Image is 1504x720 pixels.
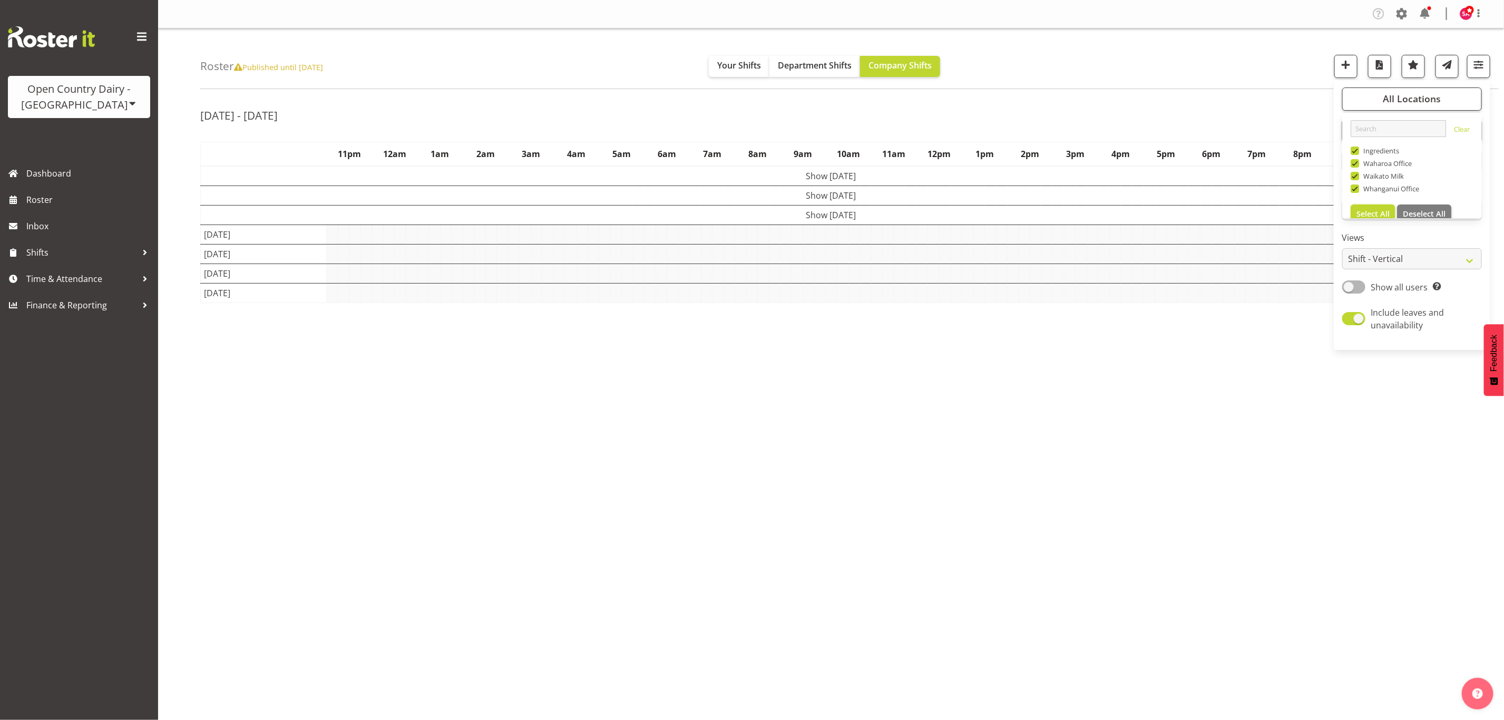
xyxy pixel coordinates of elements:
[916,142,962,166] th: 12pm
[26,218,153,234] span: Inbox
[1342,87,1482,111] button: All Locations
[8,26,95,47] img: Rosterit website logo
[372,142,417,166] th: 12am
[1359,159,1412,168] span: Waharoa Office
[1489,335,1499,372] span: Feedback
[463,142,508,166] th: 2am
[1402,55,1425,78] button: Highlight an important date within the roster.
[200,109,278,122] h2: [DATE] - [DATE]
[201,186,1462,205] td: Show [DATE]
[717,60,761,71] span: Your Shifts
[1359,147,1400,155] span: Ingredients
[709,56,769,77] button: Your Shifts
[868,60,932,71] span: Company Shifts
[1371,281,1428,293] span: Show all users
[1403,209,1446,219] span: Deselect All
[871,142,916,166] th: 11am
[644,142,690,166] th: 6am
[1454,124,1470,137] a: Clear
[1356,209,1390,219] span: Select All
[1368,55,1391,78] button: Download a PDF of the roster according to the set date range.
[1098,142,1144,166] th: 4pm
[201,244,327,264] td: [DATE]
[26,166,153,181] span: Dashboard
[1234,142,1280,166] th: 7pm
[1359,184,1420,193] span: Whanganui Office
[1484,324,1504,396] button: Feedback - Show survey
[1189,142,1234,166] th: 6pm
[201,264,327,283] td: [DATE]
[26,271,137,287] span: Time & Attendance
[1383,92,1441,105] span: All Locations
[26,192,153,208] span: Roster
[327,142,372,166] th: 11pm
[1359,172,1404,180] span: Waikato Milk
[1342,231,1482,244] label: Views
[201,283,327,303] td: [DATE]
[1351,120,1446,137] input: Search
[1053,142,1098,166] th: 3pm
[18,81,140,113] div: Open Country Dairy - [GEOGRAPHIC_DATA]
[26,297,137,313] span: Finance & Reporting
[1371,307,1444,331] span: Include leaves and unavailability
[417,142,463,166] th: 1am
[780,142,826,166] th: 9am
[1325,142,1371,166] th: 9pm
[26,245,137,260] span: Shifts
[1435,55,1459,78] button: Send a list of all shifts for the selected filtered period to all rostered employees.
[553,142,599,166] th: 4am
[1280,142,1325,166] th: 8pm
[1467,55,1490,78] button: Filter Shifts
[1472,688,1483,699] img: help-xxl-2.png
[599,142,644,166] th: 5am
[1351,205,1395,223] button: Select All
[201,225,327,244] td: [DATE]
[769,56,860,77] button: Department Shifts
[735,142,780,166] th: 8am
[962,142,1008,166] th: 1pm
[1334,55,1357,78] button: Add a new shift
[1144,142,1189,166] th: 5pm
[1460,7,1472,20] img: stacey-allen7479.jpg
[234,62,323,72] span: Published until [DATE]
[826,142,871,166] th: 10am
[201,166,1462,186] td: Show [DATE]
[200,60,323,72] h4: Roster
[690,142,735,166] th: 7am
[1397,205,1451,223] button: Deselect All
[201,205,1462,225] td: Show [DATE]
[1008,142,1053,166] th: 2pm
[860,56,940,77] button: Company Shifts
[508,142,553,166] th: 3am
[778,60,852,71] span: Department Shifts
